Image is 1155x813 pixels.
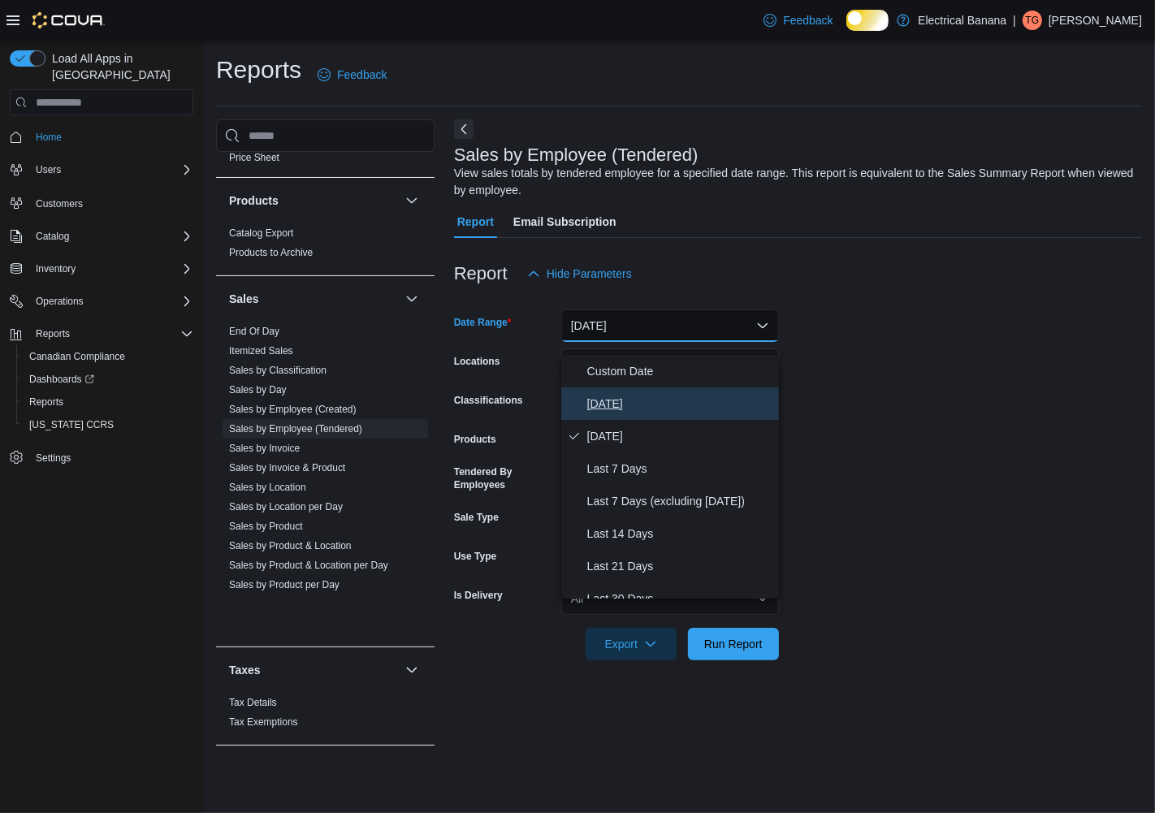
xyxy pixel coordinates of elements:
h3: Sales by Employee (Tendered) [454,145,699,165]
a: Sales by Location [229,482,306,493]
button: Catalog [3,225,200,248]
a: Dashboards [23,370,101,389]
span: Catalog [29,227,193,246]
span: Last 14 Days [587,524,772,543]
div: Select listbox [561,355,779,599]
button: Inventory [29,259,82,279]
span: TG [1026,11,1040,30]
span: End Of Day [229,325,279,338]
div: Taxes [216,693,435,745]
button: Sales [402,289,422,309]
button: Canadian Compliance [16,345,200,368]
span: Sales by Product [229,520,303,533]
span: [US_STATE] CCRS [29,418,114,431]
label: Products [454,433,496,446]
button: Inventory [3,257,200,280]
span: Operations [29,292,193,311]
span: [DATE] [587,394,772,413]
button: Taxes [229,662,399,678]
button: Products [229,192,399,209]
button: Operations [29,292,90,311]
span: Feedback [337,67,387,83]
span: Sales by Product & Location per Day [229,559,388,572]
span: Tax Details [229,696,277,709]
span: Reports [29,324,193,344]
a: Catalog Export [229,227,293,239]
a: Dashboards [16,368,200,391]
label: Date Range [454,316,512,329]
a: Sales by Product & Location per Day [229,560,388,571]
a: Sales by Product [229,521,303,532]
a: Sales by Product per Day [229,579,340,590]
span: Inventory [29,259,193,279]
img: Cova [32,12,105,28]
a: Sales by Employee (Tendered) [229,423,362,435]
label: Use Type [454,550,496,563]
h3: Taxes [229,662,261,678]
span: Custom Date [587,361,772,381]
span: Sales by Invoice [229,442,300,455]
label: Locations [454,355,500,368]
a: Home [29,128,68,147]
span: Price Sheet [229,151,279,164]
span: Tax Exemptions [229,716,298,729]
span: Last 21 Days [587,556,772,576]
span: Run Report [704,636,763,652]
button: Users [3,158,200,181]
span: Operations [36,295,84,308]
span: Catalog Export [229,227,293,240]
span: Customers [36,197,83,210]
a: Sales by Day [229,384,287,396]
span: Products to Archive [229,246,313,259]
span: Canadian Compliance [29,350,125,363]
span: Catalog [36,230,69,243]
a: Feedback [311,58,393,91]
h3: Report [454,264,508,283]
span: Itemized Sales [229,344,293,357]
span: Email Subscription [513,205,616,238]
span: Hide Parameters [547,266,632,282]
span: Sales by Classification [229,364,327,377]
span: Last 30 Days [587,589,772,608]
a: [US_STATE] CCRS [23,415,120,435]
span: Reports [29,396,63,409]
span: Reports [36,327,70,340]
button: Customers [3,191,200,214]
label: Tendered By Employees [454,465,555,491]
button: Taxes [402,660,422,680]
nav: Complex example [10,119,193,512]
div: Sales [216,322,435,647]
label: Classifications [454,394,523,407]
p: Electrical Banana [918,11,1006,30]
a: End Of Day [229,326,279,337]
button: Run Report [688,628,779,660]
a: Sales by Classification [229,365,327,376]
span: Canadian Compliance [23,347,193,366]
button: Next [454,119,474,139]
button: Hide Parameters [521,257,638,290]
label: Is Delivery [454,589,503,602]
span: Sales by Employee (Created) [229,403,357,416]
button: Reports [29,324,76,344]
a: Products to Archive [229,247,313,258]
a: Sales by Employee (Created) [229,404,357,415]
a: Customers [29,194,89,214]
a: Canadian Compliance [23,347,132,366]
button: Home [3,125,200,149]
div: Products [216,223,435,275]
span: Last 7 Days [587,459,772,478]
span: Sales by Location per Day [229,500,343,513]
button: Products [402,191,422,210]
span: Sales by Invoice & Product [229,461,345,474]
a: Sales by Product & Location [229,540,352,551]
span: Sales by Product & Location [229,539,352,552]
span: Export [595,628,667,660]
span: Home [29,127,193,147]
div: Ted Gzebb [1023,11,1042,30]
a: Price Sheet [229,152,279,163]
span: Inventory [36,262,76,275]
button: Catalog [29,227,76,246]
span: [DATE] [587,426,772,446]
span: Users [29,160,193,179]
span: Settings [29,448,193,468]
